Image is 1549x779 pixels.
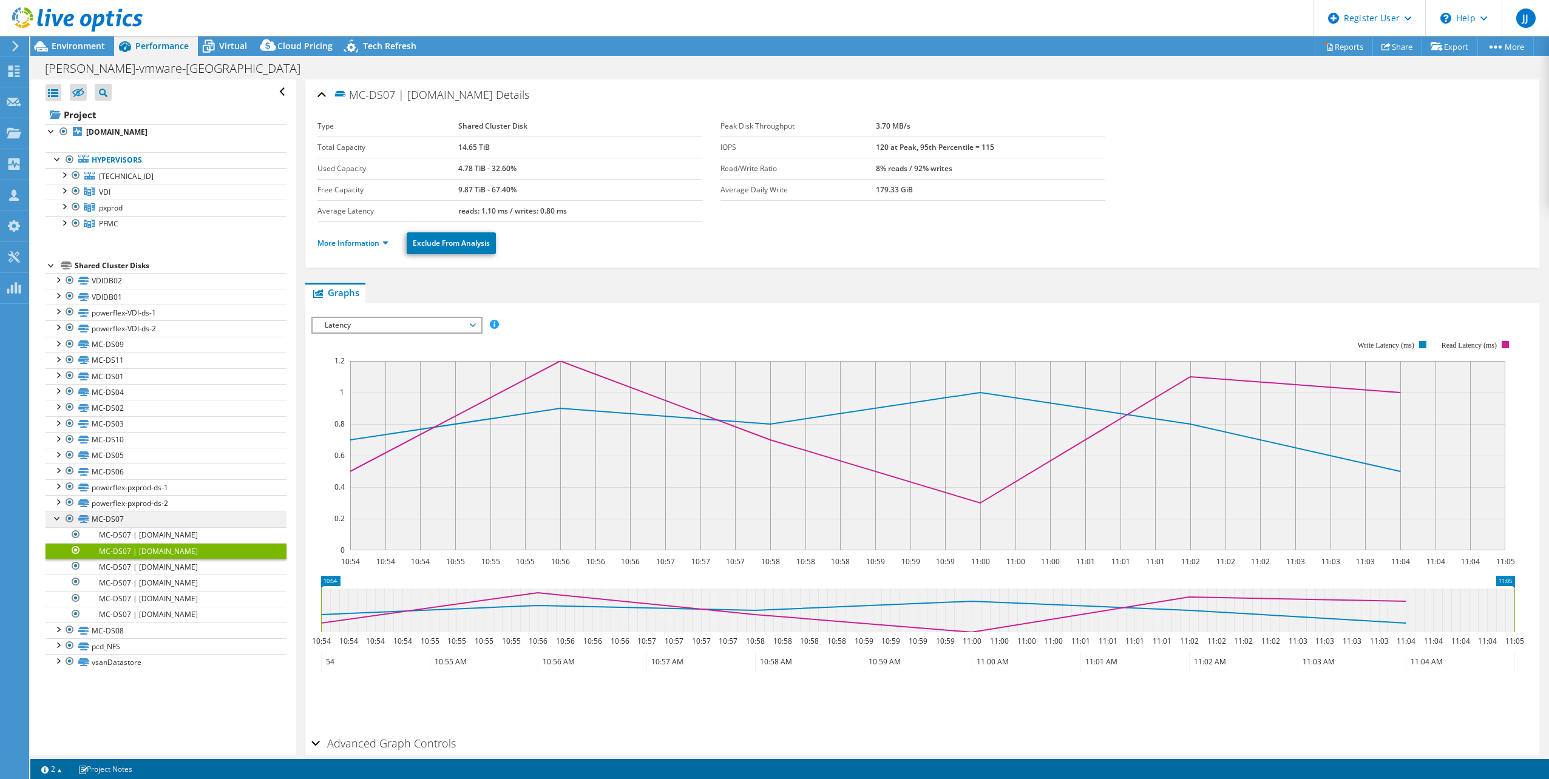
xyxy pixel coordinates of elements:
label: Total Capacity [317,141,458,153]
a: MC-DS05 [46,448,286,464]
text: 10:58 [799,636,818,646]
span: JJ [1516,8,1536,28]
text: 10:55 [474,636,493,646]
span: Graphs [311,286,359,298]
b: Shared Cluster Disk [458,121,527,131]
text: 10:59 [881,636,900,646]
text: 11:01 [1098,636,1117,646]
text: Write Latency (ms) [1357,341,1414,349]
a: More [1477,37,1534,56]
text: 11:04 [1423,636,1442,646]
text: 11:05 [1505,636,1524,646]
text: 11:00 [1043,636,1062,646]
text: 10:55 [515,556,534,567]
text: 10:58 [796,556,815,567]
text: 0.4 [334,482,345,492]
b: [DOMAIN_NAME] [86,127,147,137]
span: pxprod [99,203,123,213]
a: MC-DS09 [46,337,286,352]
a: powerflex-VDI-ds-1 [46,305,286,320]
text: 10:56 [528,636,547,646]
text: 10:54 [341,556,359,567]
span: Latency [319,318,475,332]
label: Used Capacity [317,163,458,175]
text: 10:56 [551,556,569,567]
text: 10:57 [637,636,656,646]
text: 11:02 [1181,556,1199,567]
a: vsanDatastore [46,654,286,670]
a: MC-DS07 | [DOMAIN_NAME] [46,607,286,622]
text: 11:04 [1426,556,1445,567]
span: Details [496,87,529,102]
span: Virtual [219,40,247,52]
text: 10:56 [620,556,639,567]
text: 1.2 [334,356,345,366]
h2: Advanced Graph Controls [311,731,456,755]
text: 11:04 [1391,556,1409,567]
text: 10:58 [830,556,849,567]
a: powerflex-pxprod-ds-2 [46,495,286,511]
a: VDI [46,184,286,200]
label: Peak Disk Throughput [720,120,876,132]
label: Type [317,120,458,132]
a: pxprod [46,200,286,215]
text: 10:57 [725,556,744,567]
a: MC-DS02 [46,400,286,416]
text: 11:02 [1250,556,1269,567]
text: 10:55 [501,636,520,646]
text: 10:58 [761,556,779,567]
svg: \n [1440,13,1451,24]
text: 10:57 [691,556,710,567]
text: 11:01 [1076,556,1094,567]
a: More Information [317,238,388,248]
text: 10:56 [555,636,574,646]
a: MC-DS06 [46,464,286,479]
text: 11:04 [1451,636,1469,646]
span: VDI [99,187,110,197]
text: 10:54 [393,636,412,646]
text: 10:58 [827,636,846,646]
div: Shared Cluster Disks [75,258,286,273]
text: 10:55 [420,636,439,646]
text: 10:54 [365,636,384,646]
a: PFMC [46,216,286,232]
label: Average Daily Write [720,184,876,196]
text: 10:57 [664,636,683,646]
a: MC-DS11 [46,352,286,368]
a: [TECHNICAL_ID] [46,168,286,184]
span: Tech Refresh [363,40,416,52]
text: 11:03 [1321,556,1340,567]
a: Project [46,105,286,124]
text: 10:55 [481,556,500,567]
text: 10:59 [854,636,873,646]
a: MC-DS10 [46,432,286,448]
a: MC-DS07 | [DOMAIN_NAME] [46,575,286,590]
b: 14.65 TiB [458,142,490,152]
a: VDIDB02 [46,273,286,289]
a: MC-DS08 [46,622,286,638]
a: Project Notes [70,761,141,777]
a: pcd_NFS [46,638,286,654]
text: 11:00 [1006,556,1025,567]
b: 9.87 TiB - 67.40% [458,184,517,195]
a: MC-DS07 | [DOMAIN_NAME] [46,543,286,559]
h1: [PERSON_NAME]-vmware-[GEOGRAPHIC_DATA] [39,62,319,75]
a: powerflex-pxprod-ds-1 [46,479,286,495]
text: 11:02 [1233,636,1252,646]
label: Read/Write Ratio [720,163,876,175]
text: 11:02 [1179,636,1198,646]
a: Export [1422,37,1478,56]
a: 2 [33,761,70,777]
text: 10:59 [866,556,884,567]
text: 10:59 [935,636,954,646]
label: IOPS [720,141,876,153]
text: 11:01 [1111,556,1130,567]
span: MC-DS07 | [DOMAIN_NAME] [333,87,493,101]
a: Reports [1315,37,1373,56]
b: 8% reads / 92% writes [876,163,952,174]
a: Share [1372,37,1422,56]
text: 11:04 [1460,556,1479,567]
text: 11:00 [1017,636,1035,646]
text: 10:54 [410,556,429,567]
a: MC-DS07 | [DOMAIN_NAME] [46,559,286,575]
